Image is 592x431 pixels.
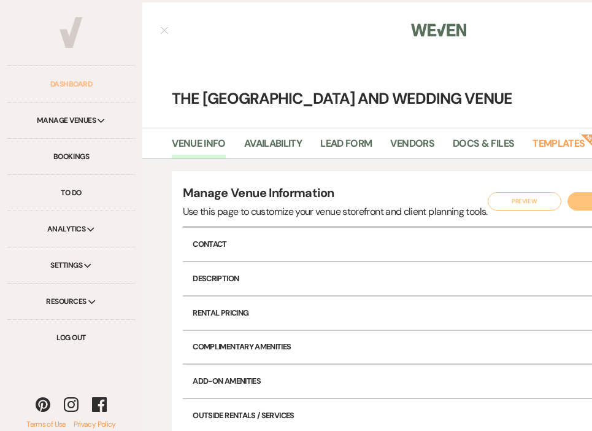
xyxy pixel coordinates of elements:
[320,136,372,159] a: Lead Form
[532,136,585,159] a: Templates
[7,284,135,320] div: Resources
[7,247,135,284] div: Settings
[488,192,561,211] button: Preview
[7,320,135,355] a: Log Out
[453,136,514,159] a: Docs & Files
[7,103,135,139] div: Manage Venues
[7,66,135,103] a: Dashboard
[183,184,488,204] h4: Manage Venue Information
[390,136,434,159] a: Vendors
[244,136,302,159] a: Availability
[26,419,66,429] a: Terms of Use
[7,175,135,211] a: To Do
[7,211,135,247] div: Analytics
[172,136,226,159] a: Venue Info
[183,204,488,219] div: Use this page to customize your venue storefront and client planning tools.
[66,419,116,429] a: Privacy Policy
[7,139,135,175] a: Bookings
[411,17,466,43] img: Weven Logo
